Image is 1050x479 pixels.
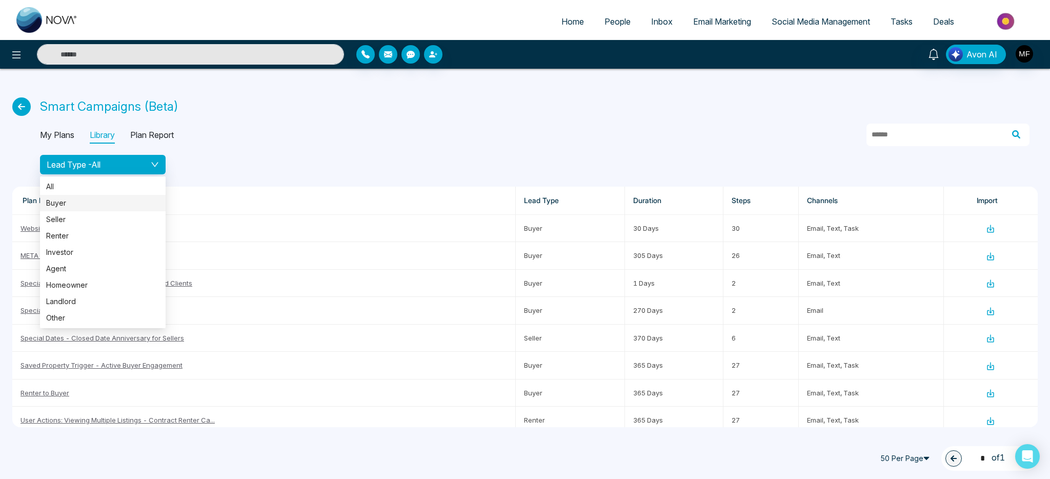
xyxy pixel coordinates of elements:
[21,416,215,424] a: User Actions: Viewing Multiple Listings - Contract Renter Ca...
[923,12,964,31] a: Deals
[799,352,943,379] td: email, text, task
[1015,444,1040,469] div: Open Intercom Messenger
[21,279,192,287] a: Special Dates - Basic Birthday Card for Closed Clients
[944,187,1038,215] th: Import
[723,380,799,407] td: 27
[12,187,516,215] th: Plan Name
[40,155,166,174] button: Lead Type -All
[625,187,723,215] th: Duration
[974,451,1005,465] span: of 1
[625,325,723,352] td: 370 Days
[40,97,178,116] p: Smart Campaigns (Beta)
[625,380,723,407] td: 365 Days
[90,127,115,144] p: Library
[516,352,625,379] td: Buyer
[516,325,625,352] td: Seller
[46,214,159,225] span: Seller
[551,12,594,31] a: Home
[604,16,631,27] span: People
[21,306,64,314] a: Special Dates
[948,47,963,62] img: Lead Flow
[625,242,723,269] td: 305 Days
[799,325,943,352] td: email, text
[799,407,943,434] td: email, text, task
[1016,45,1033,63] img: User Avatar
[151,161,159,169] span: down
[723,325,799,352] td: 6
[46,296,159,307] span: Landlord
[21,389,69,397] a: Renter to Buyer
[625,270,723,297] td: 1 Days
[693,16,751,27] span: Email Marketing
[761,12,880,31] a: Social Media Management
[946,45,1006,64] button: Avon AI
[651,16,673,27] span: Inbox
[625,352,723,379] td: 365 Days
[516,407,625,434] td: Renter
[723,270,799,297] td: 2
[46,280,159,291] span: Homeowner
[47,159,100,170] span: Lead Type - All
[723,187,799,215] th: Steps
[723,407,799,434] td: 27
[799,380,943,407] td: email, text, task
[683,12,761,31] a: Email Marketing
[723,297,799,324] td: 2
[516,242,625,269] td: Buyer
[46,247,159,258] span: Investor
[46,181,159,192] span: All
[46,263,159,274] span: Agent
[799,215,943,242] td: email, text, task
[966,48,997,61] span: Avon AI
[46,230,159,242] span: Renter
[625,407,723,434] td: 365 Days
[516,215,625,242] td: Buyer
[516,380,625,407] td: Buyer
[876,450,937,467] span: 50 Per Page
[516,270,625,297] td: Buyer
[799,297,943,324] td: email
[772,16,870,27] span: Social Media Management
[625,215,723,242] td: 30 Days
[594,12,641,31] a: People
[641,12,683,31] a: Inbox
[21,251,56,260] a: META Lead
[130,127,174,144] p: Plan Report
[21,224,67,232] a: Website Leads
[516,297,625,324] td: Buyer
[799,270,943,297] td: email, text
[933,16,954,27] span: Deals
[40,127,74,144] p: My Plans
[970,10,1044,33] img: Market-place.gif
[891,16,913,27] span: Tasks
[799,187,943,215] th: Channels
[46,312,159,324] span: Other
[16,7,78,33] img: Nova CRM Logo
[516,187,625,215] th: Lead Type
[561,16,584,27] span: Home
[21,334,184,342] a: Special Dates - Closed Date Anniversary for Sellers
[799,242,943,269] td: email, text
[880,12,923,31] a: Tasks
[625,297,723,324] td: 270 Days
[723,215,799,242] td: 30
[46,197,159,209] span: Buyer
[723,242,799,269] td: 26
[723,352,799,379] td: 27
[21,361,183,369] a: Saved Property Trigger - Active Buyer Engagement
